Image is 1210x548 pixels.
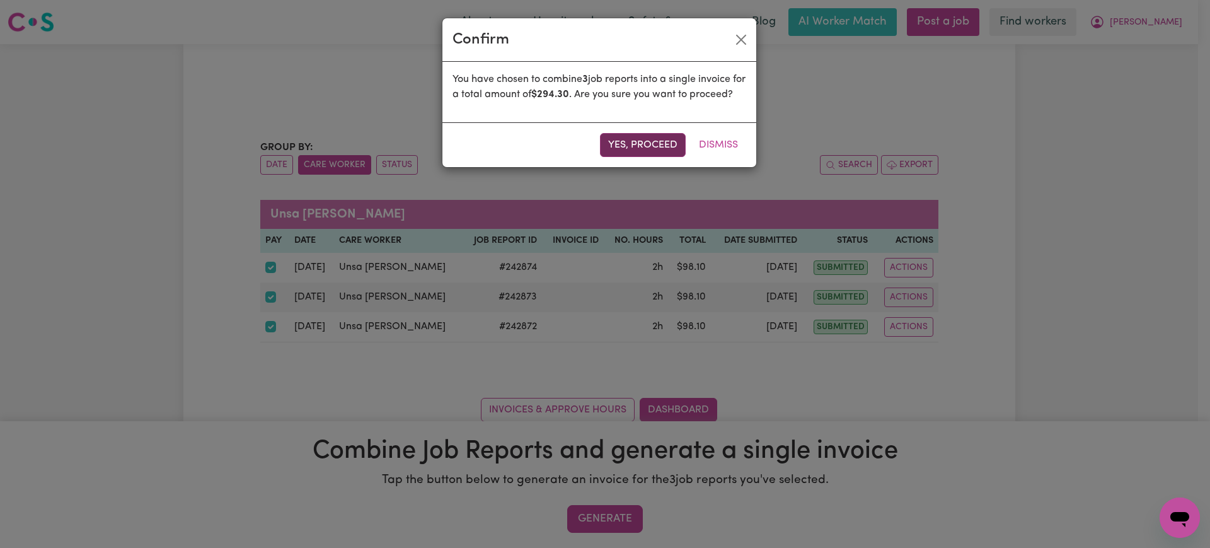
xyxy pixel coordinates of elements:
span: You have chosen to combine job reports into a single invoice for a total amount of . Are you sure... [452,74,746,100]
button: Close [731,30,751,50]
iframe: Button to launch messaging window [1160,498,1200,538]
div: Confirm [452,28,509,51]
button: Dismiss [691,133,746,157]
b: $ 294.30 [531,90,569,100]
button: Yes, proceed [600,133,686,157]
b: 3 [582,74,588,85]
